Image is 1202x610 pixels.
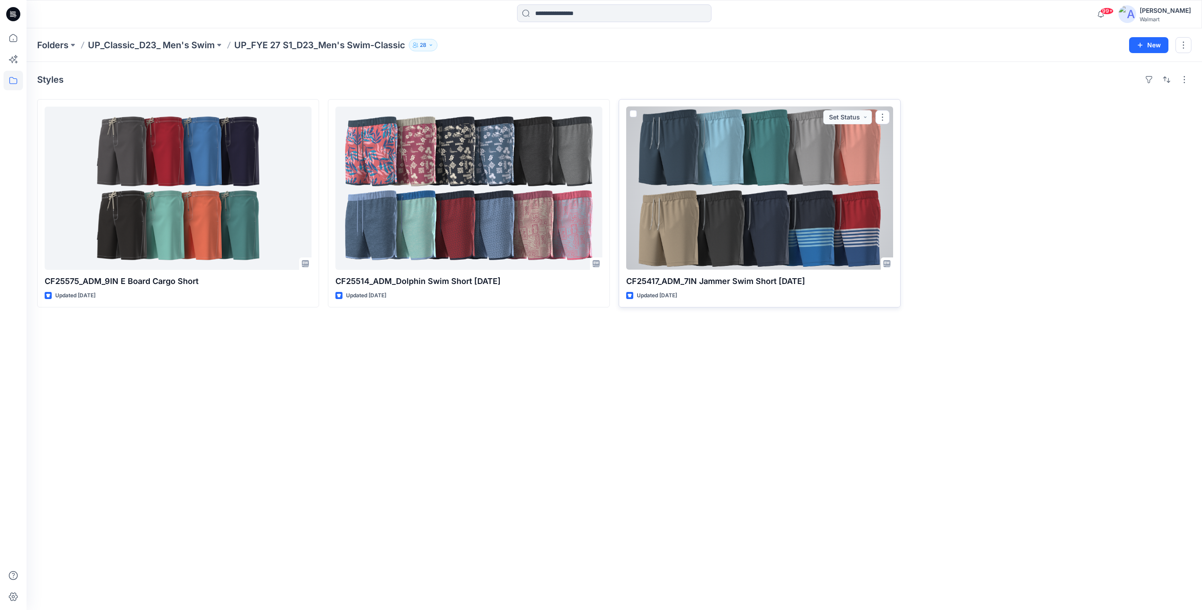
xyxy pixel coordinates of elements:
[346,291,386,300] p: Updated [DATE]
[420,40,426,50] p: 28
[234,39,405,51] p: UP_FYE 27 S1_D23_Men's Swim-Classic
[1118,5,1136,23] img: avatar
[626,275,893,288] p: CF25417_ADM_7IN Jammer Swim Short [DATE]
[409,39,437,51] button: 28
[37,74,64,85] h4: Styles
[37,39,68,51] a: Folders
[45,275,312,288] p: CF25575_ADM_9IN E Board Cargo Short
[637,291,677,300] p: Updated [DATE]
[1129,37,1168,53] button: New
[335,107,602,270] a: CF25514_ADM_Dolphin Swim Short 21MAY25
[88,39,215,51] a: UP_Classic_D23_ Men's Swim
[1100,8,1114,15] span: 99+
[55,291,95,300] p: Updated [DATE]
[1140,16,1191,23] div: Walmart
[626,107,893,270] a: CF25417_ADM_7IN Jammer Swim Short 08APR25
[335,275,602,288] p: CF25514_ADM_Dolphin Swim Short [DATE]
[1140,5,1191,16] div: [PERSON_NAME]
[45,107,312,270] a: CF25575_ADM_9IN E Board Cargo Short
